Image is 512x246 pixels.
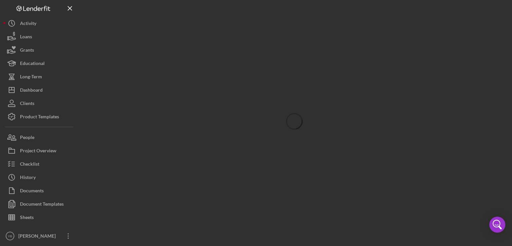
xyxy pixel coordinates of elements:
div: Long-Term [20,70,42,85]
button: History [3,171,77,184]
div: Clients [20,97,34,112]
button: Document Templates [3,197,77,211]
div: Activity [20,17,36,32]
div: Loans [20,30,32,45]
button: Checklist [3,157,77,171]
button: YB[PERSON_NAME] [3,229,77,243]
div: Dashboard [20,83,43,98]
button: Dashboard [3,83,77,97]
div: Document Templates [20,197,64,212]
div: Product Templates [20,110,59,125]
button: Loans [3,30,77,43]
button: Long-Term [3,70,77,83]
button: Activity [3,17,77,30]
button: People [3,131,77,144]
div: Grants [20,43,34,58]
div: Documents [20,184,44,199]
button: Documents [3,184,77,197]
text: YB [8,234,12,238]
button: Project Overview [3,144,77,157]
div: [PERSON_NAME] [17,229,60,244]
button: Product Templates [3,110,77,123]
button: Sheets [3,211,77,224]
div: People [20,131,34,146]
div: Sheets [20,211,34,226]
div: Project Overview [20,144,56,159]
div: History [20,171,36,186]
button: Grants [3,43,77,57]
button: Clients [3,97,77,110]
button: Educational [3,57,77,70]
div: Educational [20,57,45,72]
div: Checklist [20,157,39,172]
div: Open Intercom Messenger [489,217,505,233]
